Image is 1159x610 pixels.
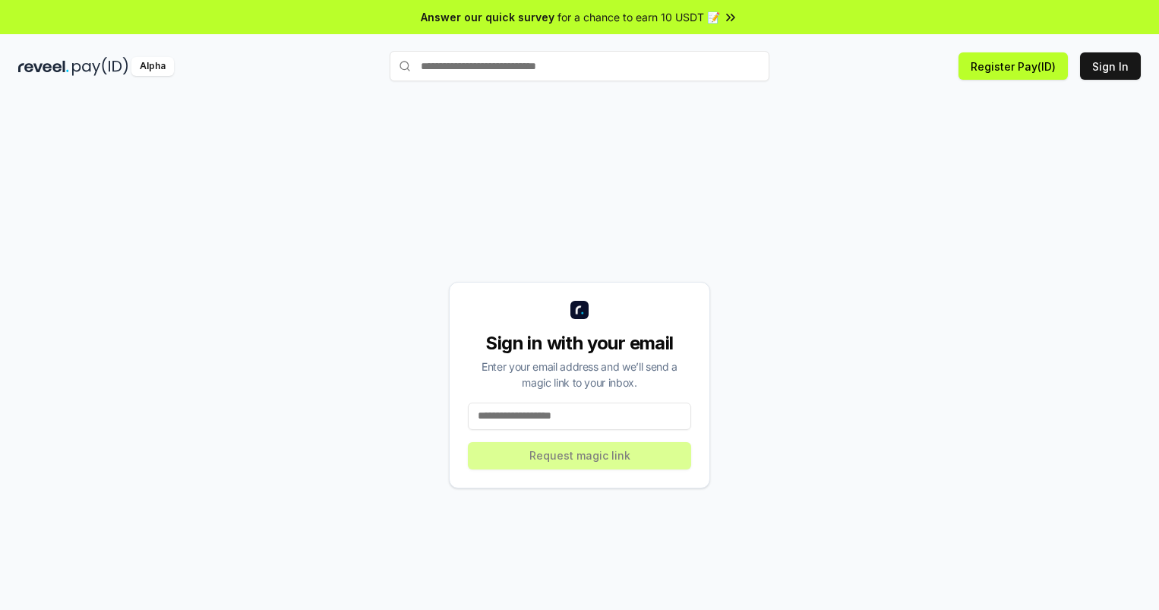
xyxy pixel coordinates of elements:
img: pay_id [72,57,128,76]
div: Sign in with your email [468,331,691,356]
button: Sign In [1080,52,1141,80]
div: Enter your email address and we’ll send a magic link to your inbox. [468,359,691,390]
img: logo_small [570,301,589,319]
img: reveel_dark [18,57,69,76]
span: for a chance to earn 10 USDT 📝 [557,9,720,25]
span: Answer our quick survey [421,9,554,25]
button: Register Pay(ID) [958,52,1068,80]
div: Alpha [131,57,174,76]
